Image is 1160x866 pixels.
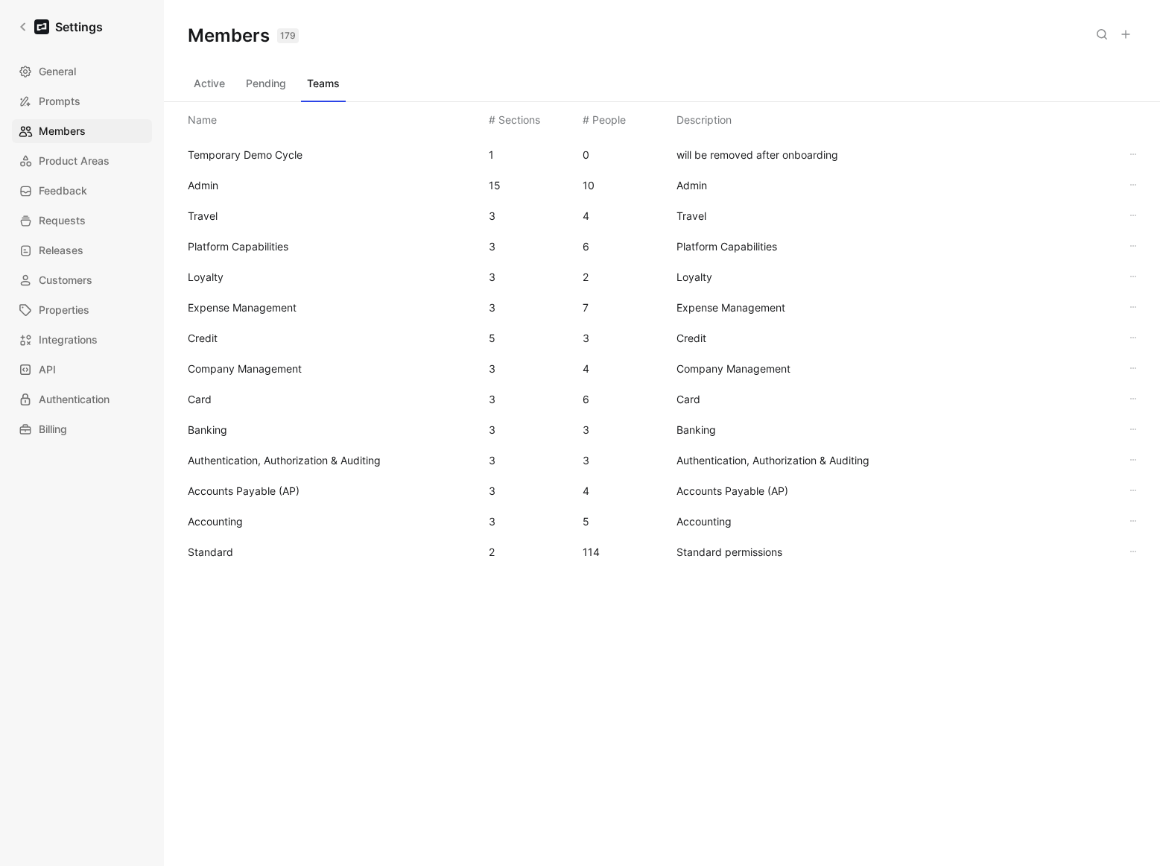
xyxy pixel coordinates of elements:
[489,543,495,561] div: 2
[676,268,1109,286] span: Loyalty
[39,241,83,259] span: Releases
[676,482,1109,500] span: Accounts Payable (AP)
[188,454,381,467] span: Authentication, Authorization & Auditing
[583,360,589,378] div: 4
[676,329,1109,347] span: Credit
[676,421,1109,439] span: Banking
[489,513,495,531] div: 3
[583,543,600,561] div: 114
[12,209,152,233] a: Requests
[176,445,1148,475] div: Authentication, Authorization & Auditing33Authentication, Authorization & Auditing
[301,72,346,95] button: Teams
[188,271,224,283] span: Loyalty
[489,207,495,225] div: 3
[12,298,152,322] a: Properties
[39,331,98,349] span: Integrations
[240,72,292,95] button: Pending
[583,146,589,164] div: 0
[12,60,152,83] a: General
[583,111,626,129] div: # People
[489,177,501,195] div: 15
[676,238,1109,256] span: Platform Capabilities
[176,353,1148,384] div: Company Management34Company Management
[39,301,89,319] span: Properties
[188,423,227,436] span: Banking
[676,513,1109,531] span: Accounting
[12,12,109,42] a: Settings
[12,388,152,411] a: Authentication
[188,179,218,192] span: Admin
[12,358,152,382] a: API
[188,240,288,253] span: Platform Capabilities
[676,299,1109,317] span: Expense Management
[583,482,589,500] div: 4
[583,299,589,317] div: 7
[188,484,299,497] span: Accounts Payable (AP)
[39,420,67,438] span: Billing
[176,170,1148,200] div: Admin1510Admin
[676,207,1109,225] span: Travel
[676,177,1109,195] span: Admin
[676,111,732,129] div: Description
[188,362,302,375] span: Company Management
[489,360,495,378] div: 3
[188,546,233,558] span: Standard
[39,152,110,170] span: Product Areas
[39,391,110,408] span: Authentication
[583,421,589,439] div: 3
[39,361,56,379] span: API
[188,24,299,48] h1: Members
[489,238,495,256] div: 3
[583,391,589,408] div: 6
[489,111,540,129] div: # Sections
[489,482,495,500] div: 3
[176,414,1148,445] div: Banking33Banking
[176,475,1148,506] div: Accounts Payable (AP)34Accounts Payable (AP)
[12,417,152,441] a: Billing
[39,92,80,110] span: Prompts
[39,182,87,200] span: Feedback
[188,209,218,222] span: Travel
[39,63,76,80] span: General
[39,271,92,289] span: Customers
[188,393,212,405] span: Card
[176,231,1148,262] div: Platform Capabilities36Platform Capabilities
[583,452,589,470] div: 3
[12,119,152,143] a: Members
[12,89,152,113] a: Prompts
[489,391,495,408] div: 3
[188,301,297,314] span: Expense Management
[176,323,1148,353] div: Credit53Credit
[188,332,218,344] span: Credit
[676,146,1109,164] span: will be removed after onboarding
[39,212,86,230] span: Requests
[583,177,595,195] div: 10
[12,268,152,292] a: Customers
[676,391,1109,408] span: Card
[12,179,152,203] a: Feedback
[489,329,495,347] div: 5
[583,513,589,531] div: 5
[489,421,495,439] div: 3
[12,238,152,262] a: Releases
[55,18,103,36] h1: Settings
[676,360,1109,378] span: Company Management
[176,292,1148,323] div: Expense Management37Expense Management
[188,515,243,528] span: Accounting
[176,139,1148,170] div: Temporary Demo Cycle10will be removed after onboarding
[12,149,152,173] a: Product Areas
[176,384,1148,414] div: Card36Card
[489,452,495,470] div: 3
[277,28,299,43] div: 179
[489,299,495,317] div: 3
[188,72,231,95] button: Active
[676,543,1109,561] span: Standard permissions
[39,122,86,140] span: Members
[188,148,302,161] span: Temporary Demo Cycle
[676,452,1109,470] span: Authentication, Authorization & Auditing
[176,262,1148,292] div: Loyalty32Loyalty
[176,537,1148,567] div: Standard2114Standard permissions
[583,268,589,286] div: 2
[489,146,494,164] div: 1
[188,111,217,129] div: Name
